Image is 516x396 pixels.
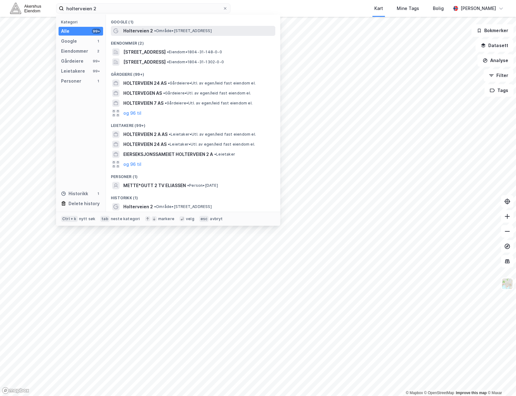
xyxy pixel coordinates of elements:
div: 1 [96,79,101,84]
div: Alle [61,27,69,35]
div: 1 [96,191,101,196]
div: nytt søk [79,216,96,221]
button: Bokmerker [471,24,514,37]
div: 99+ [92,69,101,74]
span: HOLTERVEGEN AS [123,89,162,97]
span: • [214,152,216,157]
span: Holterveien 2 [123,27,153,35]
div: esc [199,216,209,222]
a: Mapbox homepage [2,387,29,394]
div: Historikk (1) [106,191,280,202]
span: • [167,50,169,54]
span: • [187,183,189,188]
a: OpenStreetMap [424,391,454,395]
div: Personer [61,77,81,85]
span: • [169,132,171,137]
span: Leietaker • Utl. av egen/leid fast eiendom el. [168,142,255,147]
div: Ctrl + k [61,216,78,222]
div: Gårdeiere (99+) [106,67,280,78]
div: neste kategori [111,216,140,221]
span: EIERSEKSJONSSAMEIET HOLTERVEIEN 2 A [123,151,213,158]
span: HOLTERVEIEN 24 AS [123,80,167,87]
span: • [165,101,167,105]
input: Søk på adresse, matrikkel, gårdeiere, leietakere eller personer [64,4,223,13]
span: • [163,91,165,95]
div: 1 [96,39,101,44]
span: HOLTERVEIEN 24 AS [123,141,167,148]
button: og 96 til [123,161,141,168]
div: Leietakere [61,67,85,75]
span: • [168,142,170,147]
span: HOLTERVEIEN 2 A AS [123,131,168,138]
div: Eiendommer (2) [106,36,280,47]
img: akershus-eiendom-logo.9091f326c980b4bce74ccdd9f866810c.svg [10,3,41,14]
iframe: Chat Widget [485,366,516,396]
span: • [167,60,169,64]
span: • [154,28,156,33]
div: 99+ [92,59,101,64]
div: markere [158,216,174,221]
div: 2 [96,49,101,54]
div: Google [61,37,77,45]
a: Improve this map [456,391,487,395]
div: Leietakere (99+) [106,118,280,129]
span: Holterveien 2 [123,203,153,210]
span: Område • [STREET_ADDRESS] [154,204,212,209]
span: [STREET_ADDRESS] [123,48,166,56]
span: • [168,81,170,85]
span: Gårdeiere • Utl. av egen/leid fast eiendom el. [168,81,256,86]
span: Gårdeiere • Utl. av egen/leid fast eiendom el. [165,101,253,106]
span: Gårdeiere • Utl. av egen/leid fast eiendom el. [163,91,251,96]
div: 99+ [92,29,101,34]
div: tab [100,216,110,222]
div: Bolig [433,5,444,12]
button: Filter [484,69,514,82]
div: Mine Tags [397,5,419,12]
div: Kontrollprogram for chat [485,366,516,396]
span: HOLTERVEIEN 7 AS [123,99,163,107]
span: Eiendom • 1804-31-148-0-0 [167,50,222,55]
div: Google (1) [106,15,280,26]
div: Gårdeiere [61,57,83,65]
span: • [154,204,156,209]
span: Person • [DATE] [187,183,218,188]
span: Eiendom • 1804-31-1302-0-0 [167,60,224,65]
div: Personer (1) [106,169,280,181]
span: [STREET_ADDRESS] [123,58,166,66]
button: Datasett [476,39,514,52]
a: Mapbox [406,391,423,395]
span: Område • [STREET_ADDRESS] [154,28,212,33]
div: [PERSON_NAME] [461,5,496,12]
div: Historikk [61,190,88,197]
span: METTE*GUTT 2 TV ELIASSEN [123,182,186,189]
div: Delete history [69,200,100,207]
div: velg [186,216,194,221]
button: og 96 til [123,109,141,117]
span: Leietaker • Utl. av egen/leid fast eiendom el. [169,132,256,137]
div: Kart [374,5,383,12]
button: Analyse [477,54,514,67]
div: avbryt [210,216,223,221]
span: Leietaker [214,152,235,157]
img: Z [501,278,513,290]
div: Eiendommer [61,47,88,55]
div: Kategori [61,20,103,24]
button: Tags [485,84,514,97]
